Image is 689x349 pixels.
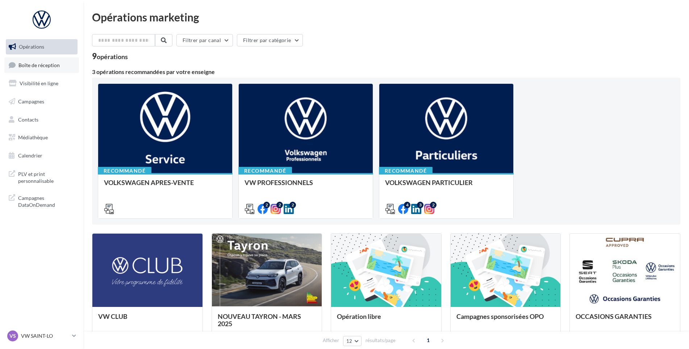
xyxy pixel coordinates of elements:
[337,312,381,320] span: Opération libre
[18,169,75,185] span: PLV et print personnalisable
[20,80,58,86] span: Visibilité en ligne
[98,312,128,320] span: VW CLUB
[97,53,128,60] div: opérations
[404,202,410,208] div: 4
[92,12,680,22] div: Opérations marketing
[4,94,79,109] a: Campagnes
[9,332,16,340] span: VS
[18,134,48,140] span: Médiathèque
[237,34,303,46] button: Filtrer par catégorie
[343,336,362,346] button: 12
[18,152,42,159] span: Calendrier
[4,148,79,163] a: Calendrier
[576,312,652,320] span: OCCASIONS GARANTIES
[245,178,313,186] span: VW PROFESSIONNELS
[98,167,151,175] div: Recommandé
[417,202,423,208] div: 3
[422,334,434,346] span: 1
[346,338,352,344] span: 12
[289,202,296,208] div: 2
[218,312,301,328] span: NOUVEAU TAYRON - MARS 2025
[323,337,339,344] span: Afficher
[4,76,79,91] a: Visibilité en ligne
[6,329,78,343] a: VS VW SAINT-LO
[4,190,79,212] a: Campagnes DataOnDemand
[18,193,75,209] span: Campagnes DataOnDemand
[385,178,473,186] span: VOLKSWAGEN PARTICULIER
[4,57,79,73] a: Boîte de réception
[379,167,433,175] div: Recommandé
[4,130,79,145] a: Médiathèque
[18,98,44,104] span: Campagnes
[366,337,396,344] span: résultats/page
[4,39,79,54] a: Opérations
[263,202,270,208] div: 2
[430,202,437,208] div: 2
[18,62,60,68] span: Boîte de réception
[176,34,233,46] button: Filtrer par canal
[92,52,128,60] div: 9
[238,167,292,175] div: Recommandé
[92,69,680,75] div: 3 opérations recommandées par votre enseigne
[19,44,44,50] span: Opérations
[4,112,79,127] a: Contacts
[18,116,38,122] span: Contacts
[21,332,69,340] p: VW SAINT-LO
[104,178,194,186] span: VOLKSWAGEN APRES-VENTE
[456,312,544,320] span: Campagnes sponsorisées OPO
[4,166,79,188] a: PLV et print personnalisable
[276,202,283,208] div: 2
